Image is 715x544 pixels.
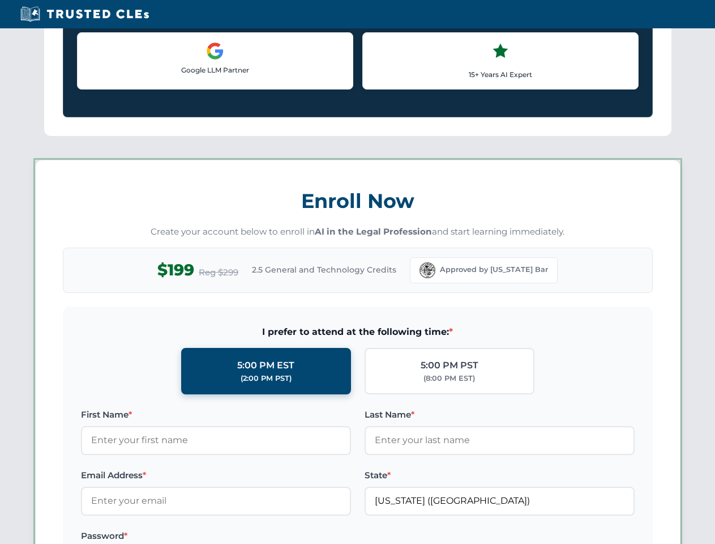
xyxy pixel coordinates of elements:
input: Enter your first name [81,426,351,454]
p: 15+ Years AI Expert [372,69,629,80]
input: Enter your email [81,487,351,515]
span: $199 [157,257,194,283]
img: Florida Bar [419,262,435,278]
div: 5:00 PM PST [421,358,478,373]
span: Reg $299 [199,266,238,279]
span: Approved by [US_STATE] Bar [440,264,548,275]
div: (8:00 PM EST) [423,373,475,384]
label: Last Name [365,408,635,422]
label: First Name [81,408,351,422]
div: 5:00 PM EST [237,358,294,373]
label: Email Address [81,469,351,482]
img: Google [206,42,224,60]
span: 2.5 General and Technology Credits [252,263,396,276]
p: Google LLM Partner [87,65,344,75]
img: Trusted CLEs [17,6,152,23]
p: Create your account below to enroll in and start learning immediately. [63,226,653,239]
strong: AI in the Legal Profession [315,226,432,237]
input: Florida (FL) [365,487,635,515]
span: I prefer to attend at the following time: [81,325,635,339]
h3: Enroll Now [63,183,653,219]
input: Enter your last name [365,426,635,454]
label: State [365,469,635,482]
div: (2:00 PM PST) [241,373,292,384]
label: Password [81,529,351,543]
